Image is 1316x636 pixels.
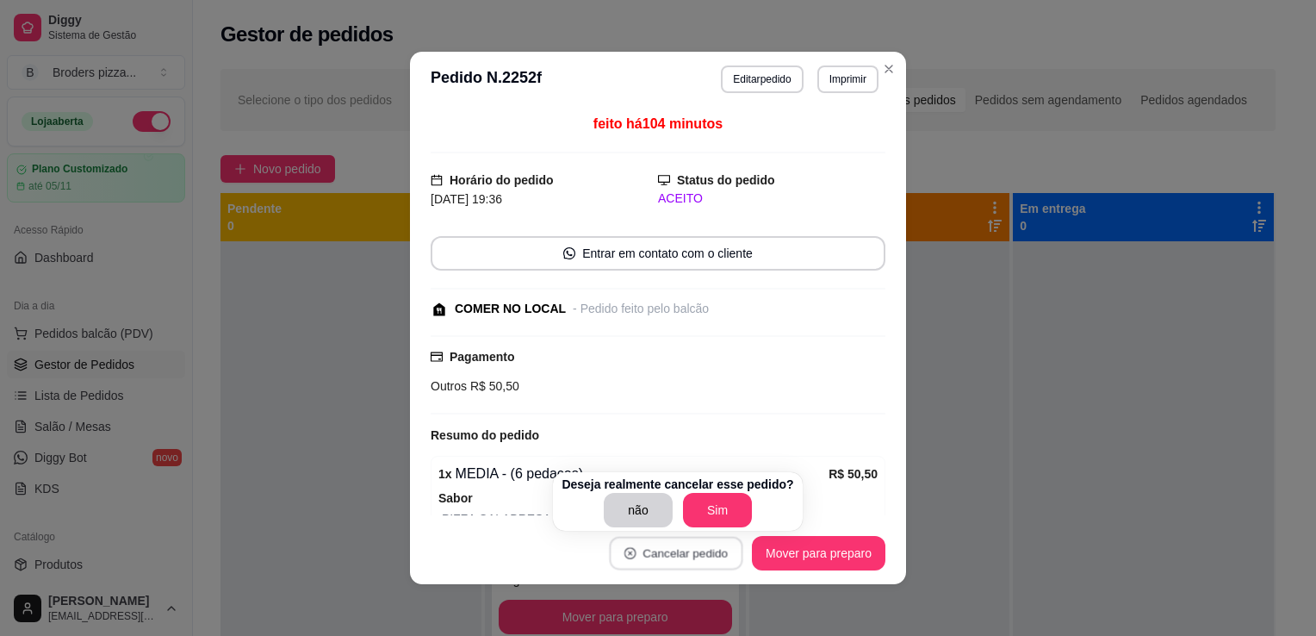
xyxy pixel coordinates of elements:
[658,174,670,186] span: desktop
[467,379,519,393] span: R$ 50,50
[563,247,575,259] span: whats-app
[752,536,885,571] button: Mover para preparo
[438,467,452,481] strong: 1 x
[677,173,775,187] strong: Status do pedido
[817,65,878,93] button: Imprimir
[658,190,885,208] div: ACEITO
[431,379,467,393] span: Outros
[683,493,752,527] button: Sim
[431,65,542,93] h3: Pedido N. 2252f
[829,467,878,481] strong: R$ 50,50
[431,236,885,271] button: whats-appEntrar em contato com o cliente
[438,491,473,505] strong: Sabor
[562,476,793,493] p: Deseja realmente cancelar esse pedido?
[573,300,709,318] div: - Pedido feito pelo balcão
[593,116,723,131] span: feito há 104 minutos
[624,547,636,559] span: close-circle
[450,173,554,187] strong: Horário do pedido
[875,55,903,83] button: Close
[438,464,829,484] div: MEDIA - (6 pedaços)
[455,300,566,318] div: COMER NO LOCAL
[431,174,443,186] span: calendar
[431,351,443,363] span: credit-card
[604,493,673,527] button: não
[442,512,572,526] span: PIZZA CALABRESA (m)
[721,65,803,93] button: Editarpedido
[609,537,742,571] button: close-circleCancelar pedido
[450,350,514,364] strong: Pagamento
[431,428,539,442] strong: Resumo do pedido
[431,192,502,206] span: [DATE] 19:36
